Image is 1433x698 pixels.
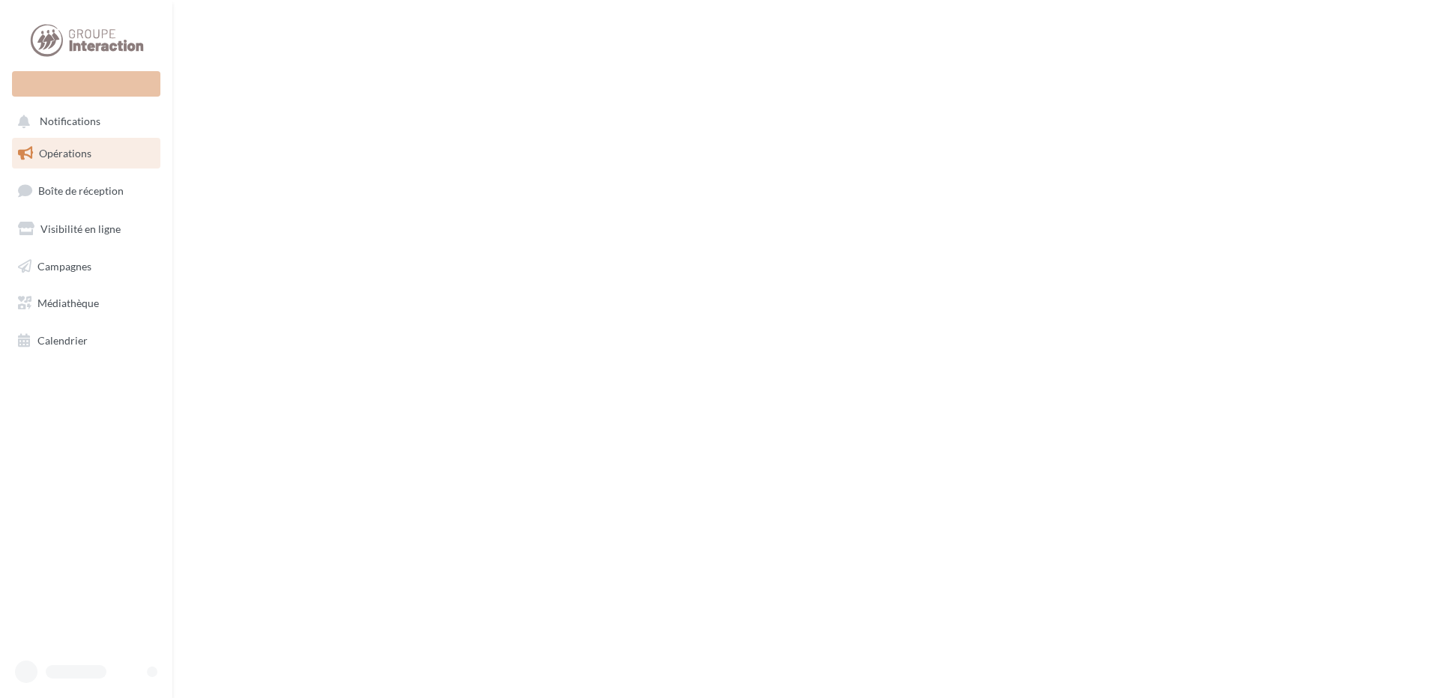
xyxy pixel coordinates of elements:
[9,288,163,319] a: Médiathèque
[39,147,91,160] span: Opérations
[9,138,163,169] a: Opérations
[9,325,163,356] a: Calendrier
[40,222,121,235] span: Visibilité en ligne
[37,297,99,309] span: Médiathèque
[40,115,100,128] span: Notifications
[37,334,88,347] span: Calendrier
[37,259,91,272] span: Campagnes
[9,251,163,282] a: Campagnes
[38,184,124,197] span: Boîte de réception
[9,213,163,245] a: Visibilité en ligne
[12,71,160,97] div: Nouvelle campagne
[9,174,163,207] a: Boîte de réception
